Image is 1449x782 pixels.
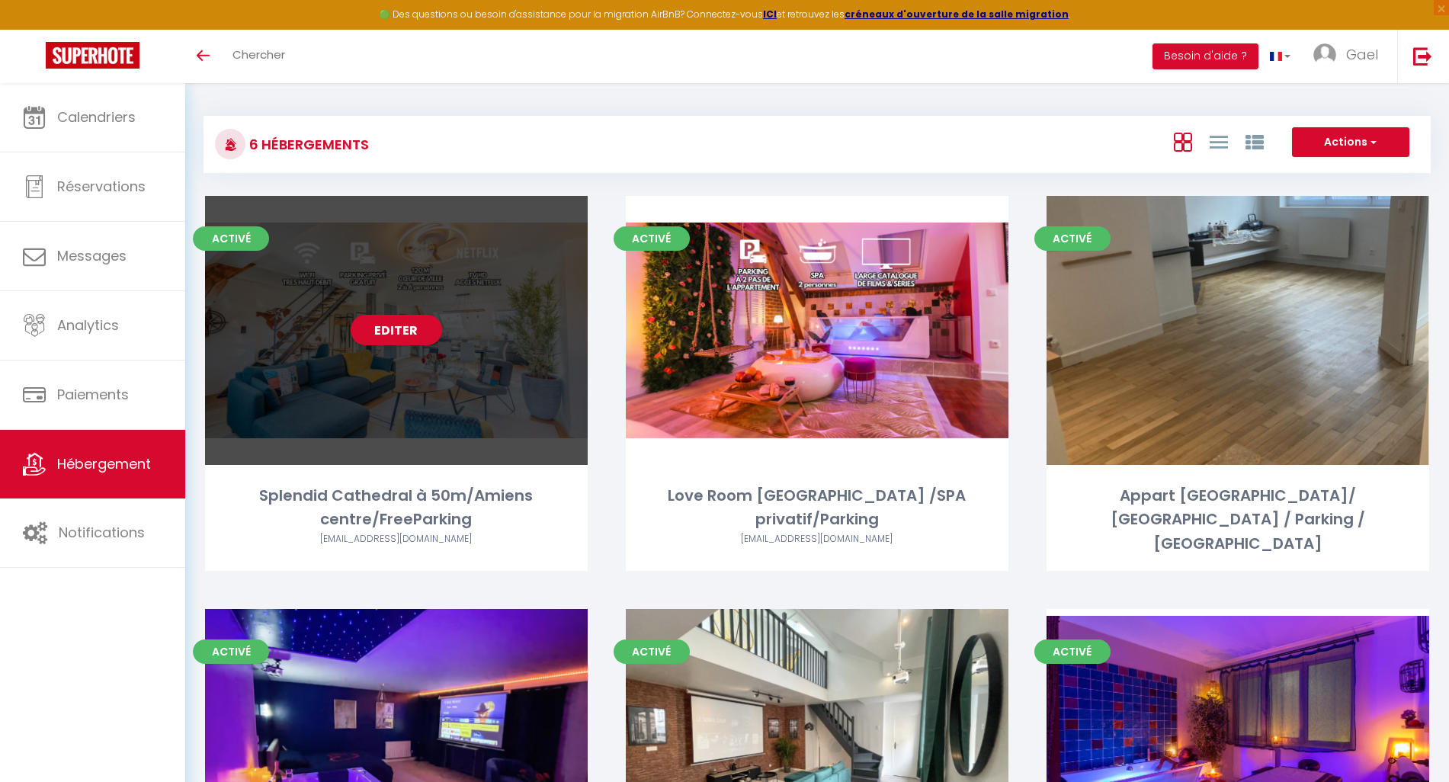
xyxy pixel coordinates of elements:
h3: 6 Hébergements [245,127,369,162]
a: ... Gael [1302,30,1397,83]
span: Paiements [57,385,129,404]
img: ... [1313,43,1336,66]
button: Actions [1292,127,1409,158]
img: logout [1413,46,1432,66]
button: Ouvrir le widget de chat LiveChat [12,6,58,52]
span: Activé [614,639,690,664]
span: Messages [57,246,127,265]
span: Calendriers [57,107,136,127]
span: Activé [193,639,269,664]
span: Activé [1034,639,1111,664]
a: Editer [351,315,442,345]
a: Vue en Box [1174,129,1192,154]
span: Activé [614,226,690,251]
a: créneaux d'ouverture de la salle migration [845,8,1069,21]
span: Analytics [57,316,119,335]
span: Chercher [232,46,285,62]
div: Love Room [GEOGRAPHIC_DATA] /SPA privatif/Parking [626,484,1008,532]
div: Airbnb [205,532,588,546]
a: ICI [763,8,777,21]
span: Gael [1346,45,1378,64]
span: Réservations [57,177,146,196]
span: Notifications [59,523,145,542]
span: Hébergement [57,454,151,473]
div: Airbnb [626,532,1008,546]
div: Splendid Cathedral à 50m/Amiens centre/FreeParking [205,484,588,532]
span: Activé [1034,226,1111,251]
a: Vue par Groupe [1245,129,1264,154]
a: Chercher [221,30,297,83]
span: Activé [193,226,269,251]
img: Super Booking [46,42,139,69]
a: Vue en Liste [1210,129,1228,154]
div: Appart [GEOGRAPHIC_DATA]/ [GEOGRAPHIC_DATA] / Parking / [GEOGRAPHIC_DATA] [1047,484,1429,556]
button: Besoin d'aide ? [1152,43,1258,69]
